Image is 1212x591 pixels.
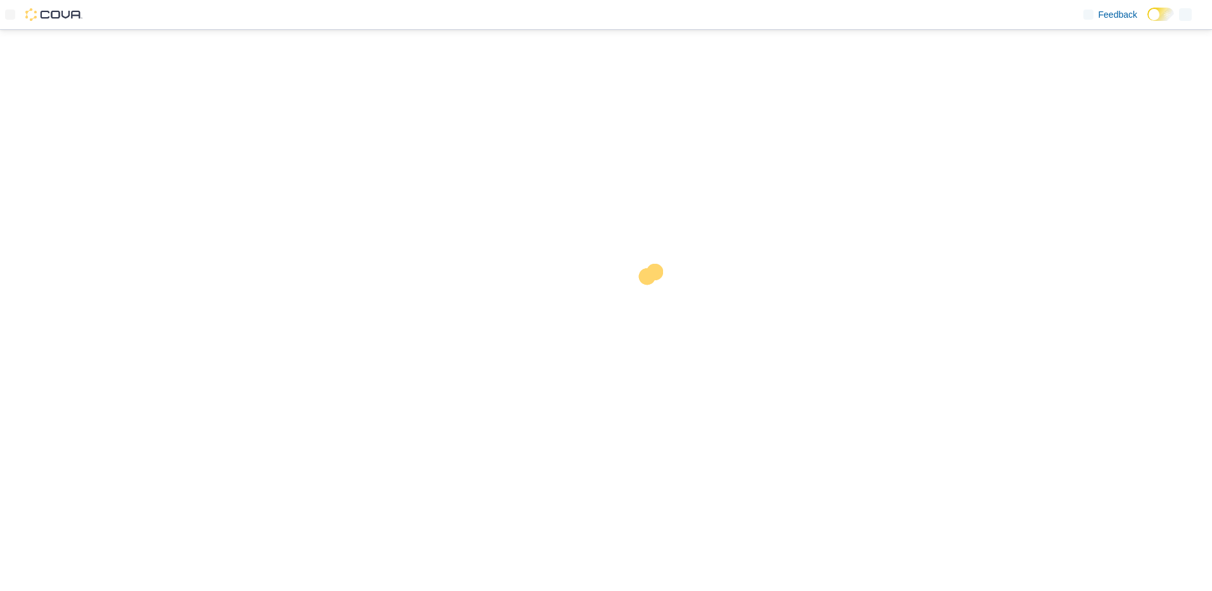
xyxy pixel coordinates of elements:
img: cova-loader [606,254,701,349]
img: Cova [25,8,82,21]
a: Feedback [1078,2,1142,27]
input: Dark Mode [1147,8,1174,21]
span: Feedback [1099,8,1137,21]
span: Dark Mode [1147,21,1148,22]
